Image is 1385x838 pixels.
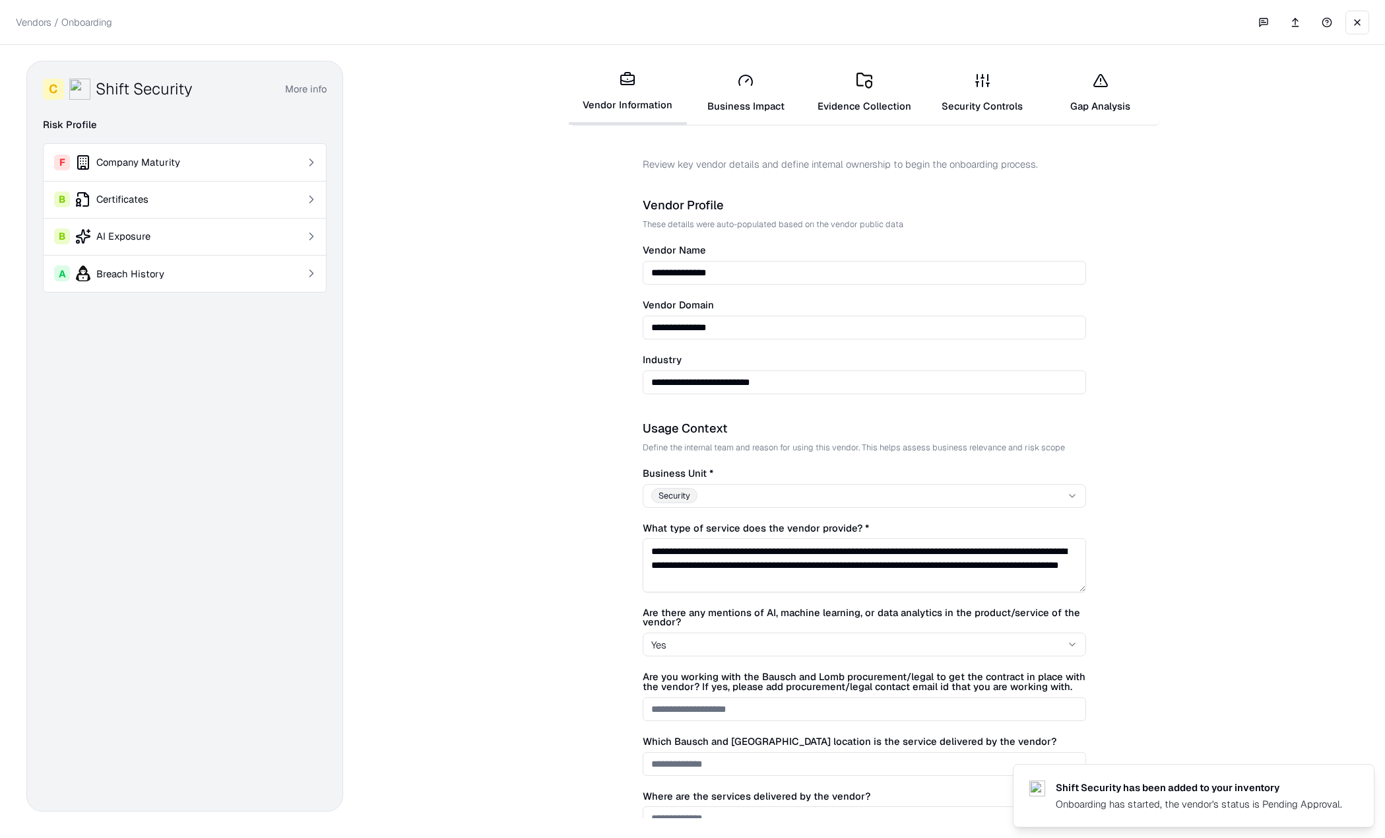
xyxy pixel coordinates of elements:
a: Security Controls [923,62,1041,123]
div: AI Exposure [54,228,269,244]
a: Vendor Information [569,61,687,125]
div: Risk Profile [43,117,327,133]
div: Shift Security [96,79,193,100]
div: Vendor Profile [643,197,1086,213]
img: shift.security [1029,781,1045,796]
label: Industry [643,355,1086,365]
div: Certificates [54,192,269,207]
div: Security [651,488,697,503]
label: Are you working with the Bausch and Lomb procurement/legal to get the contract in place with the ... [643,672,1086,692]
div: Breach History [54,265,269,281]
label: Vendor Domain [643,300,1086,310]
div: Shift Security has been added to your inventory [1056,781,1342,794]
div: A [54,265,70,281]
label: Which Bausch and [GEOGRAPHIC_DATA] location is the service delivered by the vendor? [643,737,1086,747]
p: These details were auto-populated based on the vendor public data [643,219,1086,230]
label: Vendor Name [643,246,1086,256]
button: Yes [643,633,1086,656]
div: Onboarding has started, the vendor's status is Pending Approval. [1056,797,1342,811]
img: Shift Security [69,79,90,100]
label: What type of service does the vendor provide? * [643,524,1086,534]
div: Company Maturity [54,155,269,170]
div: Yes [651,638,666,652]
p: Review key vendor details and define internal ownership to begin the onboarding process. [643,157,1086,171]
label: Business Unit * [643,469,1086,479]
p: Define the internal team and reason for using this vendor. This helps assess business relevance a... [643,442,1086,453]
div: C [43,79,64,100]
a: Business Impact [687,62,805,123]
div: B [54,228,70,244]
label: Where are the services delivered by the vendor? [643,792,1086,802]
button: Security [643,484,1086,508]
div: Usage Context [643,421,1086,436]
p: Vendors / Onboarding [16,15,112,29]
label: Are there any mentions of AI, machine learning, or data analytics in the product/service of the v... [643,608,1086,628]
a: Evidence Collection [805,62,923,123]
div: B [54,192,70,207]
a: Gap Analysis [1041,62,1159,123]
div: F [54,155,70,170]
button: More info [285,77,327,101]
